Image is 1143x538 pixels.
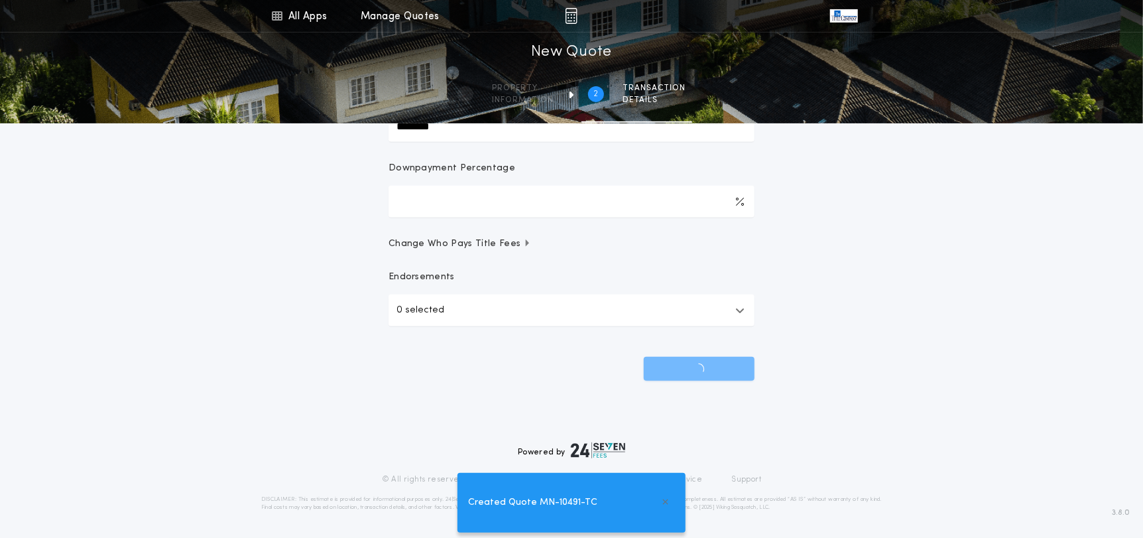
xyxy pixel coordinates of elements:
[492,83,554,94] span: Property
[565,8,577,24] img: img
[389,237,754,251] button: Change Who Pays Title Fees
[623,95,686,105] span: details
[389,186,754,218] input: Downpayment Percentage
[531,42,612,63] h1: New Quote
[830,9,858,23] img: vs-icon
[389,162,515,175] p: Downpayment Percentage
[518,442,625,458] div: Powered by
[389,110,754,142] input: New Loan Amount
[396,303,444,318] p: 0 selected
[594,89,599,100] h2: 2
[623,83,686,94] span: Transaction
[389,271,754,284] p: Endorsements
[389,237,531,251] span: Change Who Pays Title Fees
[571,442,625,458] img: logo
[492,95,554,105] span: information
[389,295,754,326] button: 0 selected
[468,496,597,510] span: Created Quote MN-10491-TC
